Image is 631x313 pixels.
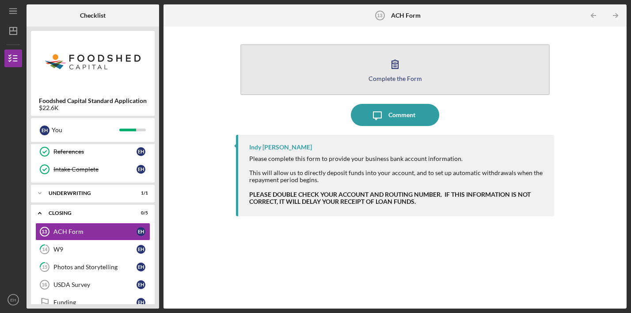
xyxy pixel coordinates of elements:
div: Photos and Storytelling [53,263,137,271]
div: ACH Form [53,228,137,235]
div: Please complete this form to provide your business bank account information. This will allow us t... [249,155,545,183]
a: 15Photos and StorytellingEH [35,258,150,276]
button: EH [4,291,22,309]
div: Underwriting [49,191,126,196]
button: Comment [351,104,439,126]
tspan: 13 [377,13,383,18]
tspan: 16 [42,282,47,287]
div: E H [137,263,145,271]
a: FundingEH [35,294,150,311]
a: 16USDA SurveyEH [35,276,150,294]
tspan: 13 [42,229,47,234]
div: Indy [PERSON_NAME] [249,144,312,151]
div: You [52,122,119,137]
div: E H [137,245,145,254]
b: Checklist [80,12,106,19]
div: 0 / 5 [132,210,148,216]
div: E H [137,280,145,289]
div: Intake Complete [53,166,137,173]
a: ReferencesEH [35,143,150,160]
b: Foodshed Capital Standard Application [39,97,147,104]
a: 13ACH FormEH [35,223,150,240]
div: References [53,148,137,155]
div: W9 [53,246,137,253]
tspan: 15 [42,264,47,270]
b: ACH Form [391,12,421,19]
div: E H [137,165,145,174]
div: Funding [53,299,137,306]
a: 14W9EH [35,240,150,258]
div: Complete the Form [369,75,422,82]
a: Intake CompleteEH [35,160,150,178]
strong: PLEASE DOUBLE CHECK YOUR ACCOUNT AND ROUTING NUMBER. IF THIS INFORMATION IS NOT CORRECT, IT WILL ... [249,191,531,205]
div: $22.6K [39,104,147,111]
text: EH [10,298,16,302]
div: Closing [49,210,126,216]
div: USDA Survey [53,281,137,288]
tspan: 14 [42,247,48,252]
div: E H [137,298,145,307]
div: E H [137,227,145,236]
div: E H [40,126,49,135]
div: 1 / 1 [132,191,148,196]
div: Comment [388,104,415,126]
button: Complete the Form [240,44,550,95]
img: Product logo [31,35,155,88]
div: E H [137,147,145,156]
